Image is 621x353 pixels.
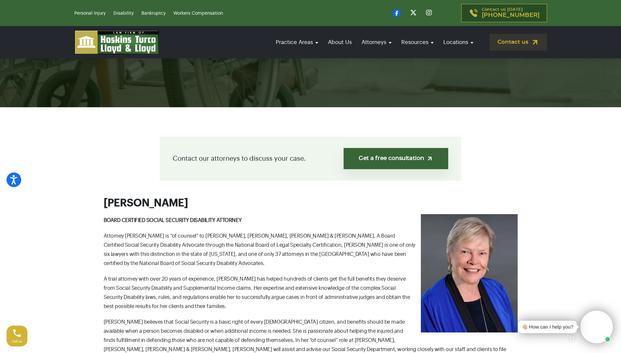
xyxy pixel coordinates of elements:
a: Get a free consultation [344,148,448,169]
a: Open chat [565,332,579,346]
a: Contact us [DATE][PHONE_NUMBER] [461,4,547,22]
a: Resources [398,33,437,51]
a: Personal Injury [74,11,106,16]
span: [PHONE_NUMBER] [482,12,540,19]
img: logo [74,30,159,54]
img: Joy Greyer [421,214,518,332]
a: Disability [113,11,134,16]
div: Contact our attorneys to discuss your case. [160,137,461,181]
img: arrow-up-right-light.svg [426,155,433,162]
a: About Us [325,33,355,51]
b: BOARD CERTIFIED SOCIAL SECURITY DISABILITY ATTORNEY [104,218,242,223]
a: Contact us [490,34,547,51]
div: 👋🏼 How can I help you? [522,323,573,331]
p: Contact us [DATE] [482,7,540,19]
a: Locations [440,33,477,51]
span: Call us [12,340,22,343]
a: Workers Compensation [173,11,223,16]
p: Attorney [PERSON_NAME] is “of counsel” to [PERSON_NAME], [PERSON_NAME], [PERSON_NAME] & [PERSON_N... [104,231,518,268]
a: Attorneys [358,33,395,51]
a: Practice Areas [273,33,321,51]
h2: [PERSON_NAME] [104,197,518,209]
p: A trial attorney with over 20 years of experience, [PERSON_NAME] has helped hundreds of clients g... [104,274,518,311]
a: Bankruptcy [141,11,166,16]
